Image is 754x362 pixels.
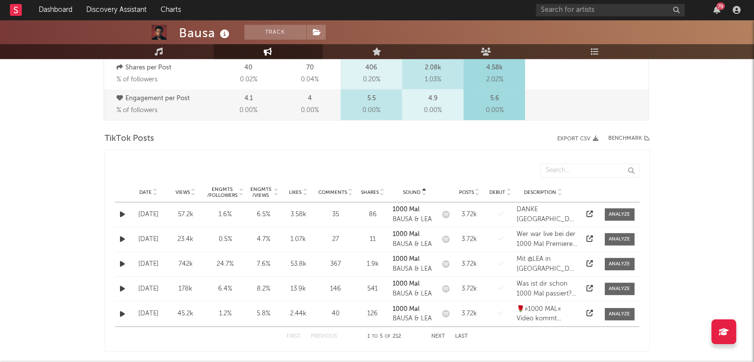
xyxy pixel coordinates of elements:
[362,105,380,117] span: 0.00 %
[179,25,232,41] div: Bausa
[393,231,419,238] strong: 1000 Mal
[424,105,442,117] span: 0.00 %
[393,264,437,274] div: BAUSA & LEA
[517,279,578,299] div: Was ist dir schon 1000 Mal passiert? #1000Mal #BAUSAxLEA
[244,62,252,74] p: 40
[207,186,238,198] div: Engmts / Followers
[365,62,377,74] p: 406
[455,309,484,319] div: 3.72k
[425,62,441,74] p: 2.08k
[385,334,391,339] span: of
[357,331,411,343] div: 1 5 212
[393,289,437,299] div: BAUSA & LEA
[116,93,216,105] p: Engagement per Post
[207,235,244,244] div: 0.5 %
[393,230,437,249] a: 1000 MalBAUSA & LEA
[608,133,650,145] a: Benchmark
[393,304,437,324] a: 1000 MalBAUSA & LEA
[393,206,419,213] strong: 1000 Mal
[249,186,273,198] div: Engmts / Views
[361,189,379,195] span: Shares
[284,259,313,269] div: 53.8k
[132,284,165,294] div: [DATE]
[455,284,484,294] div: 3.72k
[358,210,388,220] div: 86
[358,235,388,244] div: 11
[306,62,314,74] p: 70
[239,105,257,117] span: 0.00 %
[207,210,244,220] div: 1.6 %
[489,189,505,195] span: Debut
[358,259,388,269] div: 1.9k
[490,93,499,105] p: 5.6
[301,74,319,86] span: 0.04 %
[393,240,437,249] div: BAUSA & LEA
[517,254,578,274] div: Mit @LEA in [GEOGRAPHIC_DATA] unterwegs. Wer hat uns gesehen?
[459,189,474,195] span: Posts
[713,6,720,14] button: 79
[403,189,420,195] span: Sound
[358,284,388,294] div: 541
[311,334,337,339] button: Previous
[428,93,438,105] p: 4.9
[132,210,165,220] div: [DATE]
[540,164,639,178] input: Search...
[455,334,468,339] button: Last
[308,93,312,105] p: 4
[284,235,313,244] div: 1.07k
[240,74,257,86] span: 0.02 %
[455,235,484,244] div: 3.72k
[244,25,306,40] button: Track
[318,284,353,294] div: 146
[318,210,353,220] div: 35
[116,62,216,74] p: Shares per Post
[207,259,244,269] div: 24.7 %
[393,205,437,224] a: 1000 MalBAUSA & LEA
[393,254,437,274] a: 1000 MalBAUSA & LEA
[287,334,301,339] button: First
[139,189,152,195] span: Date
[393,215,437,225] div: BAUSA & LEA
[170,284,202,294] div: 178k
[207,309,244,319] div: 1.2 %
[557,136,598,142] button: Export CSV
[363,74,380,86] span: 0.20 %
[455,259,484,269] div: 3.72k
[393,314,437,324] div: BAUSA & LEA
[289,189,301,195] span: Likes
[517,205,578,224] div: DANKE [GEOGRAPHIC_DATA]!! WEN SEH ICH HEUTE IN [GEOGRAPHIC_DATA]? #bausatour#fy#viral#[GEOGRAPHIC...
[367,93,376,105] p: 5.5
[116,76,158,83] span: % of followers
[105,133,154,145] span: TikTok Posts
[284,210,313,220] div: 3.58k
[132,235,165,244] div: [DATE]
[170,259,202,269] div: 742k
[249,259,279,269] div: 7.6 %
[393,279,437,299] a: 1000 MalBAUSA & LEA
[318,235,353,244] div: 27
[249,235,279,244] div: 4.7 %
[372,334,378,339] span: to
[358,309,388,319] div: 126
[318,189,347,195] span: Comments
[284,284,313,294] div: 13.9k
[517,230,578,249] div: Wer war live bei der 1000 Mal Premiere in [GEOGRAPHIC_DATA] dabei? #3JahreSpäterTour #1000Mal #LE...
[524,189,556,195] span: Description
[132,259,165,269] div: [DATE]
[485,105,503,117] span: 0.00 %
[249,309,279,319] div: 5.8 %
[318,309,353,319] div: 40
[431,334,445,339] button: Next
[249,210,279,220] div: 6.5 %
[517,304,578,324] div: 🌹»1000 MAL« Video kommt morgen um 15 Uhr 🌹 @LEA #bausa #lea #1000mal #officialvideo #premiere
[175,189,190,195] span: Views
[170,309,202,319] div: 45.2k
[301,105,319,117] span: 0.00 %
[318,259,353,269] div: 367
[455,210,484,220] div: 3.72k
[486,62,503,74] p: 4.58k
[393,306,419,312] strong: 1000 Mal
[170,235,202,244] div: 23.4k
[284,309,313,319] div: 2.44k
